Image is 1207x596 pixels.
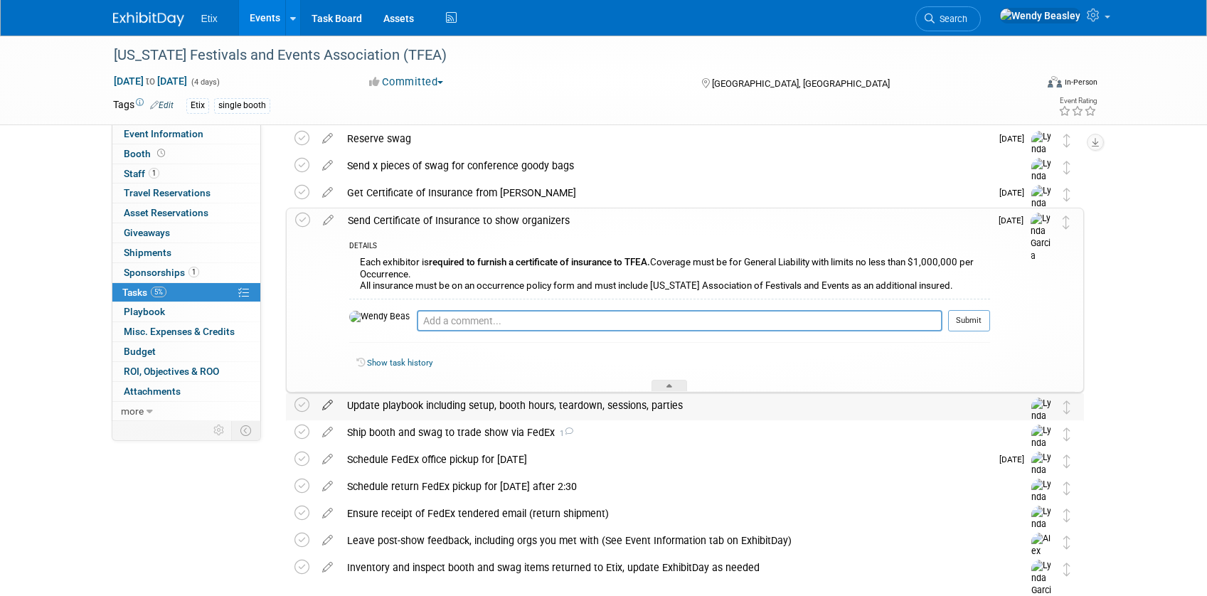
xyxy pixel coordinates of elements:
img: Lynda Garcia [1031,185,1053,235]
div: Reserve swag [340,127,991,151]
i: Move task [1063,563,1070,576]
span: Staff [124,168,159,179]
i: Move task [1063,536,1070,549]
div: DETAILS [349,241,990,253]
span: Attachments [124,385,181,397]
span: Event Information [124,128,203,139]
a: edit [315,426,340,439]
a: Budget [112,342,260,361]
div: single booth [214,98,270,113]
span: Tasks [122,287,166,298]
div: Update playbook including setup, booth hours, teardown, sessions, parties [340,393,1003,417]
a: Tasks5% [112,283,260,302]
span: [DATE] [DATE] [113,75,188,87]
div: Send Certificate of Insurance to show organizers [341,208,990,233]
i: Move task [1063,481,1070,495]
a: Edit [150,100,174,110]
img: Lynda Garcia [1031,131,1053,181]
a: Search [915,6,981,31]
b: required to furnish a certificate of insurance to TFEA. [429,257,650,267]
a: ROI, Objectives & ROO [112,362,260,381]
span: (4 days) [190,78,220,87]
td: Toggle Event Tabs [231,421,260,440]
span: Search [935,14,967,24]
a: edit [315,132,340,145]
img: Lynda Garcia [1031,158,1053,208]
span: Playbook [124,306,165,317]
a: edit [315,453,340,466]
div: Schedule return FedEx pickup for [DATE] after 2:30 [340,474,1003,499]
i: Move task [1063,427,1070,441]
i: Move task [1063,215,1070,229]
span: [DATE] [999,188,1031,198]
div: In-Person [1064,77,1097,87]
span: [DATE] [999,134,1031,144]
td: Personalize Event Tab Strip [207,421,232,440]
div: Inventory and inspect booth and swag items returned to Etix, update ExhibitDay as needed [340,555,1003,580]
div: Each exhibitor is Coverage must be for General Liability with limits no less than $1,000,000 per ... [349,253,990,298]
a: edit [315,399,340,412]
img: ExhibitDay [113,12,184,26]
a: Playbook [112,302,260,321]
div: Etix [186,98,209,113]
i: Move task [1063,161,1070,174]
a: Attachments [112,382,260,401]
span: 5% [151,287,166,297]
span: [DATE] [999,454,1031,464]
a: edit [315,186,340,199]
span: 1 [555,429,573,438]
a: edit [315,480,340,493]
img: Format-Inperson.png [1048,76,1062,87]
span: Travel Reservations [124,187,211,198]
a: edit [315,561,340,574]
div: Ship booth and swag to trade show via FedEx [340,420,1003,445]
a: Asset Reservations [112,203,260,223]
a: Booth [112,144,260,164]
span: [DATE] [999,215,1031,225]
div: [US_STATE] Festivals and Events Association (TFEA) [109,43,1014,68]
span: Sponsorships [124,267,199,278]
div: Ensure receipt of FedEx tendered email (return shipment) [340,501,1003,526]
a: edit [315,534,340,547]
a: Shipments [112,243,260,262]
div: Send x pieces of swag for conference goody bags [340,154,1003,178]
span: Giveaways [124,227,170,238]
span: to [144,75,157,87]
i: Move task [1063,509,1070,522]
span: Booth not reserved yet [154,148,168,159]
img: Wendy Beasley [999,8,1081,23]
span: Budget [124,346,156,357]
div: Get Certificate of Insurance from [PERSON_NAME] [340,181,991,205]
div: Leave post-show feedback, including orgs you met with (See Event Information tab on ExhibitDay) [340,528,1003,553]
span: 1 [149,168,159,179]
span: ROI, Objectives & ROO [124,366,219,377]
a: Event Information [112,124,260,144]
img: Lynda Garcia [1031,506,1053,556]
a: edit [315,507,340,520]
a: Giveaways [112,223,260,243]
span: Asset Reservations [124,207,208,218]
button: Submit [948,310,990,331]
a: Staff1 [112,164,260,183]
img: Lynda Garcia [1031,452,1053,502]
div: Event Rating [1058,97,1097,105]
span: more [121,405,144,417]
div: Event Format [952,74,1098,95]
img: Lynda Garcia [1031,213,1052,263]
a: edit [316,214,341,227]
a: Travel Reservations [112,183,260,203]
img: Lynda Garcia [1031,398,1053,448]
span: Etix [201,13,218,24]
td: Tags [113,97,174,114]
div: Schedule FedEx office pickup for [DATE] [340,447,991,472]
img: Alex Garza [1031,533,1053,583]
img: Lynda Garcia [1031,479,1053,529]
span: [GEOGRAPHIC_DATA], [GEOGRAPHIC_DATA] [712,78,890,89]
span: 1 [188,267,199,277]
a: Sponsorships1 [112,263,260,282]
a: more [112,402,260,421]
i: Move task [1063,134,1070,147]
a: Misc. Expenses & Credits [112,322,260,341]
span: Misc. Expenses & Credits [124,326,235,337]
i: Move task [1063,454,1070,468]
